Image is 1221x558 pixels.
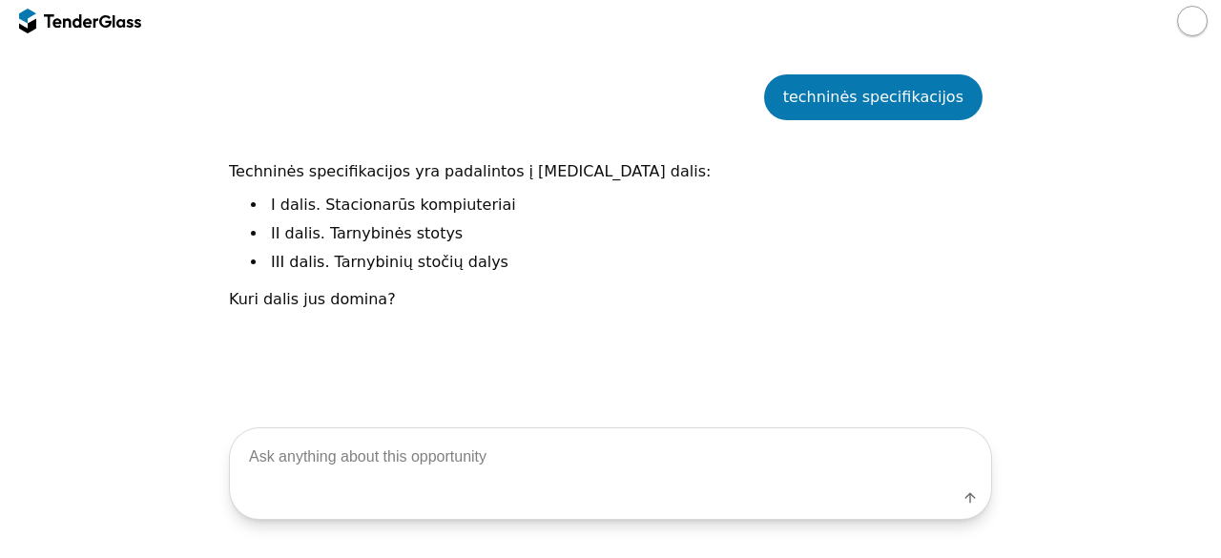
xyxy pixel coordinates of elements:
[229,158,992,185] p: Techninės specifikacijos yra padalintos į [MEDICAL_DATA] dalis:
[229,286,992,313] p: Kuri dalis jus domina?
[267,193,992,217] li: I dalis. Stacionarūs kompiuteriai
[267,250,992,275] li: III dalis. Tarnybinių stočių dalys
[783,84,963,111] div: techninės specifikacijos
[267,221,992,246] li: II dalis. Tarnybinės stotys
